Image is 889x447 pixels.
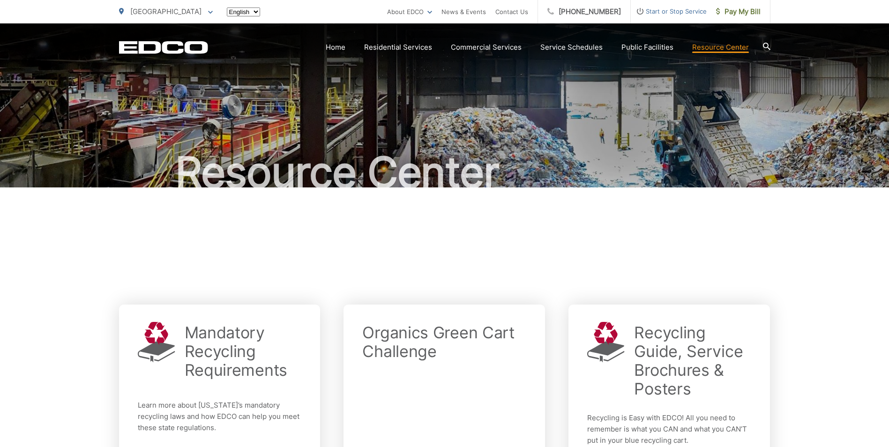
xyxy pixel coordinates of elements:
span: Pay My Bill [716,6,761,17]
h1: Resource Center [119,149,770,196]
a: News & Events [441,6,486,17]
h2: Recycling Guide, Service Brochures & Posters [634,323,751,398]
h2: Organics Green Cart Challenge [362,323,526,361]
p: Learn more about [US_STATE]’s mandatory recycling laws and how EDCO can help you meet these state... [138,400,302,440]
select: Select a language [227,7,260,16]
h2: Mandatory Recycling Requirements [185,323,302,380]
a: About EDCO [387,6,432,17]
a: Home [326,42,345,53]
a: Residential Services [364,42,432,53]
a: Contact Us [495,6,528,17]
span: [GEOGRAPHIC_DATA] [130,7,202,16]
a: Resource Center [692,42,749,53]
a: Commercial Services [451,42,522,53]
a: Public Facilities [621,42,673,53]
a: EDCD logo. Return to the homepage. [119,41,208,54]
a: Service Schedules [540,42,603,53]
p: Recycling is Easy with EDCO! All you need to remember is what you CAN and what you CAN’T put in y... [587,412,751,446]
